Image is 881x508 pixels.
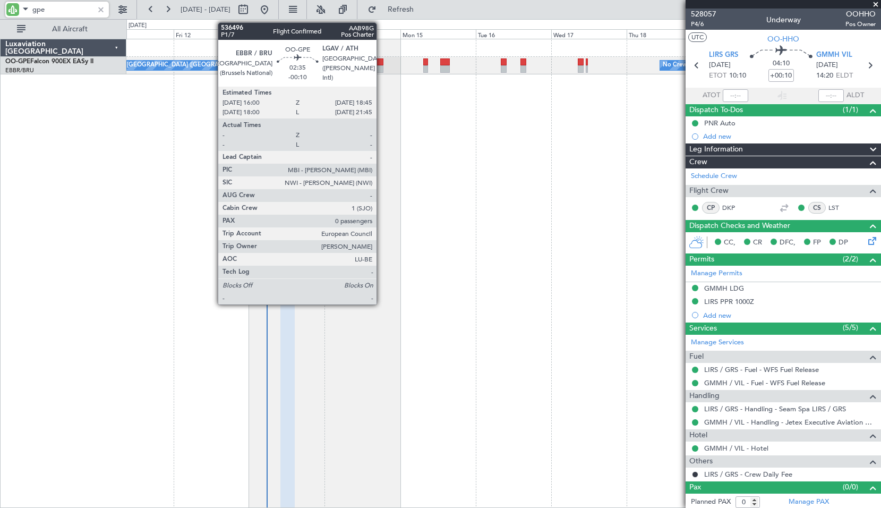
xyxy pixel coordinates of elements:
[845,9,876,20] span: OOHHO
[704,297,754,306] div: LIRS PPR 1000Z
[627,29,702,39] div: Thu 18
[689,104,743,116] span: Dispatch To-Dos
[400,29,476,39] div: Mon 15
[845,20,876,29] span: Pos Owner
[843,104,858,115] span: (1/1)
[704,118,735,128] div: PNR Auto
[773,58,790,69] span: 04:10
[843,481,858,493] span: (0/0)
[709,60,731,71] span: [DATE]
[691,9,716,20] span: 528057
[98,29,174,39] div: Thu 11
[688,32,707,42] button: UTC
[839,238,848,248] span: DP
[729,71,746,81] span: 10:10
[816,50,852,61] span: GMMH VIL
[689,185,729,197] span: Flight Crew
[5,58,93,65] a: OO-GPEFalcon 900EX EASy II
[691,171,737,182] a: Schedule Crew
[704,444,768,453] a: GMMH / VIL - Hotel
[704,378,825,387] a: GMMH / VIL - Fuel - WFS Fuel Release
[816,71,833,81] span: 14:20
[753,238,762,248] span: CR
[723,89,748,102] input: --:--
[689,429,707,442] span: Hotel
[689,143,743,156] span: Leg Information
[689,253,714,266] span: Permits
[709,71,726,81] span: ETOT
[703,311,876,320] div: Add new
[28,26,112,33] span: All Aircraft
[724,238,735,248] span: CC,
[476,29,551,39] div: Tue 16
[704,418,876,427] a: GMMH / VIL - Handling - Jetex Executive Aviation GMMH / VIL
[813,238,821,248] span: FP
[174,29,249,39] div: Fri 12
[689,481,701,494] span: Pax
[703,132,876,141] div: Add new
[836,71,853,81] span: ELDT
[702,202,720,214] div: CP
[689,351,704,363] span: Fuel
[324,29,400,39] div: Sun 14
[5,66,34,74] a: EBBR/BRU
[789,497,829,507] a: Manage PAX
[843,322,858,333] span: (5/5)
[766,14,801,26] div: Underway
[691,337,744,348] a: Manage Services
[181,5,230,14] span: [DATE] - [DATE]
[663,57,841,73] div: No Crew [GEOGRAPHIC_DATA] ([GEOGRAPHIC_DATA] National)
[363,1,426,18] button: Refresh
[101,57,279,73] div: No Crew [GEOGRAPHIC_DATA] ([GEOGRAPHIC_DATA] National)
[691,20,716,29] span: P4/6
[249,29,324,39] div: Sat 13
[704,470,792,479] a: LIRS / GRS - Crew Daily Fee
[780,238,796,248] span: DFC,
[689,455,713,468] span: Others
[379,6,423,13] span: Refresh
[722,203,746,213] a: DKP
[828,203,852,213] a: LST
[129,21,147,30] div: [DATE]
[5,58,30,65] span: OO-GPE
[12,21,115,38] button: All Aircraft
[843,253,858,265] span: (2/2)
[846,90,864,101] span: ALDT
[691,497,731,507] label: Planned PAX
[704,404,846,413] a: LIRS / GRS - Handling - Seam Spa LIRS / GRS
[32,2,93,18] input: A/C (Reg. or Type)
[703,90,720,101] span: ATOT
[816,60,838,71] span: [DATE]
[551,29,627,39] div: Wed 17
[808,202,826,214] div: CS
[767,33,799,45] span: OO-HHO
[691,268,742,279] a: Manage Permits
[689,390,720,402] span: Handling
[704,365,819,374] a: LIRS / GRS - Fuel - WFS Fuel Release
[689,323,717,335] span: Services
[709,50,738,61] span: LIRS GRS
[689,220,790,232] span: Dispatch Checks and Weather
[689,156,707,168] span: Crew
[704,284,744,293] div: GMMH LDG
